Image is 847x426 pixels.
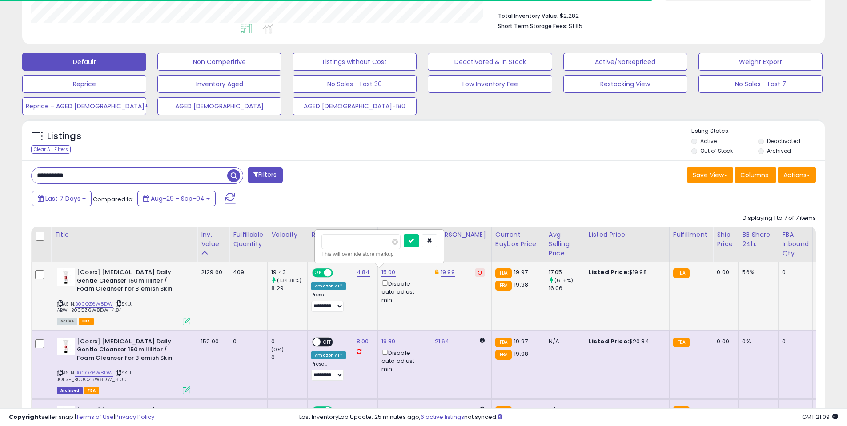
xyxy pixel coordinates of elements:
div: ASIN: [57,338,190,394]
a: B00OZ6W8DW [75,369,113,377]
small: FBA [495,350,512,360]
button: Deactivated & In Stock [428,53,552,71]
div: N/A [549,338,578,346]
span: $1.85 [569,22,582,30]
small: FBA [673,338,690,347]
span: 2025-09-12 21:09 GMT [802,413,838,421]
a: 6 active listings [421,413,464,421]
button: Columns [735,167,776,183]
button: Low Inventory Fee [428,75,552,93]
div: Disable auto adjust min [381,348,424,374]
div: $19.98 [589,268,662,276]
div: FBA inbound Qty [782,230,809,258]
label: Archived [767,147,791,155]
div: 0 [782,338,806,346]
a: 4.84 [357,268,370,277]
div: Current Buybox Price [495,230,541,249]
div: 0.00 [717,268,731,276]
div: 16.06 [549,284,585,292]
span: FBA [84,387,99,394]
button: Last 7 Days [32,191,92,206]
div: Clear All Filters [31,145,71,154]
div: [PERSON_NAME] [435,230,488,239]
button: Save View [687,167,733,183]
div: 8.29 [271,284,307,292]
button: Listings without Cost [293,53,417,71]
button: Reprice [22,75,146,93]
div: 56% [742,268,771,276]
div: 0 [271,354,307,362]
a: 19.99 [441,268,455,277]
div: 19.43 [271,268,307,276]
span: Compared to: [93,195,134,203]
button: AGED [DEMOGRAPHIC_DATA]-180 [293,97,417,115]
button: Reprice - AGED [DEMOGRAPHIC_DATA]+ [22,97,146,115]
small: (0%) [271,346,284,353]
div: Disable auto adjust min [381,279,424,304]
span: Aug-29 - Sep-04 [151,194,205,203]
div: 0.00 [717,338,731,346]
div: Displaying 1 to 7 of 7 items [743,214,816,223]
div: Fulfillment [673,230,709,239]
button: Non Competitive [157,53,281,71]
li: $2,282 [498,10,809,20]
div: Title [55,230,193,239]
div: 0% [742,338,771,346]
a: 8.00 [357,337,369,346]
span: | SKU: JOLSE_B00OZ6W8DW_8.00 [57,369,132,382]
span: ON [313,269,324,277]
span: Last 7 Days [45,194,80,203]
span: OFF [321,338,335,346]
span: 19.98 [514,350,528,358]
a: B00OZ6W8DW [75,300,113,308]
b: Total Inventory Value: [498,12,558,20]
div: 2129.60 [201,268,222,276]
div: Amazon AI * [311,351,346,359]
small: (6.16%) [554,277,573,284]
div: 0 [782,268,806,276]
small: FBA [495,281,512,291]
button: Actions [778,167,816,183]
a: 19.89 [381,337,396,346]
small: FBA [673,268,690,278]
div: Listed Price [589,230,666,239]
div: Velocity [271,230,304,239]
small: FBA [495,338,512,347]
span: FBA [79,318,94,325]
a: Terms of Use [76,413,114,421]
b: Short Term Storage Fees: [498,22,567,30]
div: This will override store markup [321,250,437,259]
b: Listed Price: [589,268,629,276]
button: Default [22,53,146,71]
div: 17.05 [549,268,585,276]
div: 152.00 [201,338,222,346]
h5: Listings [47,130,81,143]
p: Listing States: [691,127,825,135]
small: (134.38%) [277,277,301,284]
div: Amazon AI * [311,282,346,290]
div: Inv. value [201,230,225,249]
div: 0 [233,338,261,346]
button: No Sales - Last 30 [293,75,417,93]
button: Active/NotRepriced [563,53,687,71]
div: Ship Price [717,230,735,249]
strong: Copyright [9,413,41,421]
button: Filters [248,167,282,183]
div: $20.84 [589,338,662,346]
b: [Cosrx] [MEDICAL_DATA] Daily Gentle Cleanser 150milliliter / Foam Cleanser for Blemish Skin [77,338,185,365]
b: [Cosrx] [MEDICAL_DATA] Daily Gentle Cleanser 150milliliter / Foam Cleanser for Blemish Skin [77,268,185,295]
a: 21.64 [435,337,450,346]
button: Restocking View [563,75,687,93]
span: 19.97 [514,268,528,276]
div: ASIN: [57,268,190,324]
button: Inventory Aged [157,75,281,93]
img: 31fYbzBafXL._SL40_.jpg [57,338,75,355]
div: Last InventoryLab Update: 25 minutes ago, not synced. [299,413,838,422]
label: Active [700,137,717,145]
div: 409 [233,268,261,276]
small: FBA [495,268,512,278]
b: Listed Price: [589,337,629,346]
div: Preset: [311,361,346,381]
span: | SKU: ABW_B00OZ6W8DW_4.84 [57,300,132,314]
div: 0 [271,338,307,346]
